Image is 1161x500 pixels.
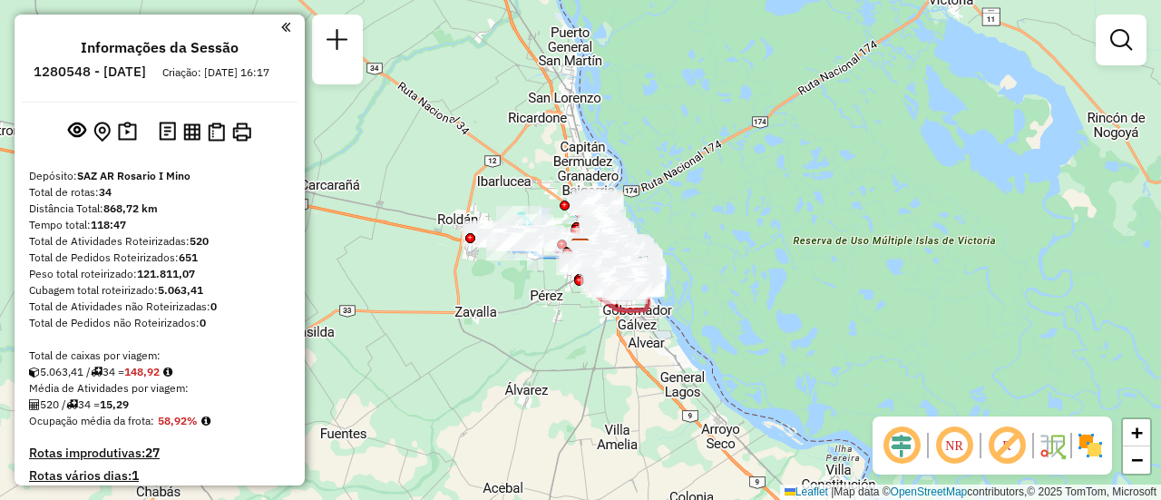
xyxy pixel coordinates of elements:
img: Fluxo de ruas [1038,431,1067,460]
div: Depósito: [29,168,290,184]
a: Clique aqui para minimizar o painel [281,16,290,37]
span: | [831,485,834,498]
button: Imprimir Rotas [229,119,255,145]
img: UDC - Rosario 1 [629,255,652,279]
i: Total de rotas [66,399,78,410]
a: Leaflet [785,485,828,498]
div: Total de rotas: [29,184,290,201]
i: Meta Caixas/viagem: 266,08 Diferença: -117,16 [163,367,172,377]
i: Total de rotas [91,367,102,377]
strong: 121.811,07 [137,267,195,280]
h4: Rotas improdutivas: [29,446,290,461]
div: Peso total roteirizado: [29,266,290,282]
strong: SAZ AR Rosario I Mino [77,169,190,182]
span: Ocupação média da frota: [29,414,154,427]
button: Logs desbloquear sessão [155,118,180,146]
button: Exibir sessão original [64,117,90,146]
div: Total de Pedidos não Roteirizados: [29,315,290,331]
i: Total de Atividades [29,399,40,410]
strong: 58,92% [158,414,198,427]
em: Média calculada utilizando a maior ocupação (%Peso ou %Cubagem) de cada rota da sessão. Rotas cro... [201,416,210,426]
strong: 520 [190,234,209,248]
a: Nova sessão e pesquisa [319,22,356,63]
img: SAZ AR Rosario I Mino [569,238,592,261]
img: Exibir/Ocultar setores [1076,431,1105,460]
strong: 34 [99,185,112,199]
button: Centralizar mapa no depósito ou ponto de apoio [90,118,114,146]
div: Cubagem total roteirizado: [29,282,290,299]
div: Média de Atividades por viagem: [29,380,290,397]
strong: 868,72 km [103,201,158,215]
h6: 1280548 - [DATE] [34,64,146,80]
strong: 0 [200,316,206,329]
div: Criação: [DATE] 16:17 [155,64,277,81]
div: Map data © contributors,© 2025 TomTom, Microsoft [780,485,1161,500]
div: Total de Atividades Roteirizadas: [29,233,290,250]
div: Total de Pedidos Roteirizados: [29,250,290,266]
strong: 27 [145,445,160,461]
h4: Rotas vários dias: [29,468,290,484]
span: Ocultar deslocamento [880,424,923,467]
a: Zoom in [1123,419,1150,446]
strong: 148,92 [124,365,160,378]
strong: 118:47 [91,218,126,231]
span: Exibir rótulo [985,424,1029,467]
div: Distância Total: [29,201,290,217]
span: Ocultar NR [932,424,976,467]
a: OpenStreetMap [891,485,968,498]
strong: 15,29 [100,397,129,411]
button: Visualizar Romaneio [204,119,229,145]
a: Zoom out [1123,446,1150,474]
strong: 5.063,41 [158,283,203,297]
span: − [1131,448,1143,471]
div: Total de Atividades não Roteirizadas: [29,299,290,315]
strong: 1 [132,467,139,484]
span: + [1131,421,1143,444]
button: Painel de Sugestão [114,118,141,146]
div: Total de caixas por viagem: [29,348,290,364]
div: 520 / 34 = [29,397,290,413]
strong: 0 [210,299,217,313]
div: 5.063,41 / 34 = [29,364,290,380]
strong: 651 [179,250,198,264]
a: Exibir filtros [1103,22,1139,58]
button: Visualizar relatório de Roteirização [180,119,204,143]
h4: Informações da Sessão [81,39,239,56]
div: Tempo total: [29,217,290,233]
i: Cubagem total roteirizado [29,367,40,377]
